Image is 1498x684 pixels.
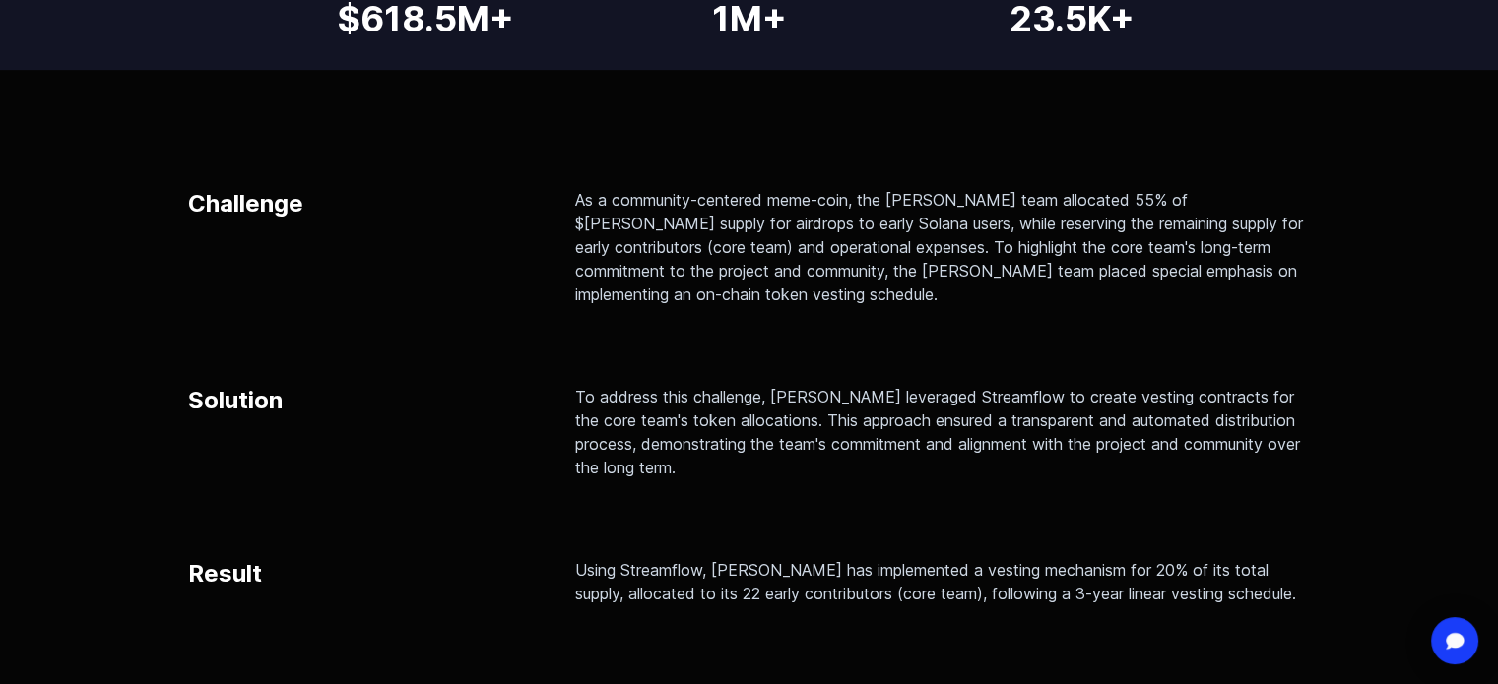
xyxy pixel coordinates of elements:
[188,188,303,219] p: Challenge
[1431,617,1478,664] div: Open Intercom Messenger
[575,558,1311,605] p: Using Streamflow, [PERSON_NAME] has implemented a vesting mechanism for 20% of its total supply, ...
[575,188,1311,306] p: As a community-centered meme-coin, the [PERSON_NAME] team allocated 55% of $[PERSON_NAME] supply ...
[188,558,262,590] p: Result
[575,385,1311,479] p: To address this challenge, [PERSON_NAME] leveraged Streamflow to create vesting contracts for the...
[188,385,283,416] p: Solution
